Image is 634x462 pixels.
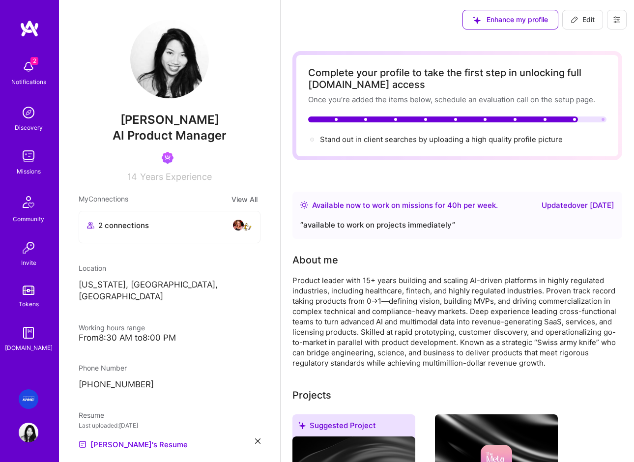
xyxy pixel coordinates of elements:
div: “ available to work on projects immediately ” [300,219,614,231]
div: Complete your profile to take the first step in unlocking full [DOMAIN_NAME] access [308,67,606,90]
div: Discovery [15,122,43,133]
button: Edit [562,10,603,29]
span: Working hours range [79,323,145,332]
img: avatar [232,219,244,231]
i: icon Close [255,438,260,444]
a: KPMG: KPMG- Anomaly Detection Agent [16,389,41,409]
img: tokens [23,286,34,295]
i: icon Collaborator [87,222,94,229]
span: Years Experience [140,172,212,182]
div: From 8:30 AM to 8:00 PM [79,333,260,343]
span: AI Product Manager [113,128,227,143]
span: 2 connections [98,220,149,231]
p: [PHONE_NUMBER] [79,379,260,391]
span: 40 [447,201,457,210]
img: logo [20,20,39,37]
button: View All [229,194,260,205]
img: bell [19,57,38,77]
span: Edit [571,15,595,25]
div: About me [292,253,338,267]
div: Stand out in client searches by uploading a high quality profile picture [320,134,563,144]
div: Location [79,263,260,273]
div: Community [13,214,44,224]
img: User Avatar [19,423,38,442]
div: Notifications [11,77,46,87]
span: My Connections [79,194,128,205]
img: Been on Mission [162,152,173,164]
span: 2 [30,57,38,65]
img: teamwork [19,146,38,166]
div: Projects [292,388,331,403]
p: [US_STATE], [GEOGRAPHIC_DATA], [GEOGRAPHIC_DATA] [79,279,260,303]
span: 14 [127,172,137,182]
div: Updated over [DATE] [542,200,614,211]
span: Resume [79,411,104,419]
img: avatar [240,219,252,231]
div: Last uploaded: [DATE] [79,420,260,431]
div: Available now to work on missions for h per week . [312,200,498,211]
a: [PERSON_NAME]'s Resume [79,438,188,450]
button: Enhance my profile [462,10,558,29]
img: Community [17,190,40,214]
button: 2 connectionsavataravatar [79,211,260,243]
div: Missions [17,166,41,176]
div: Invite [21,258,36,268]
i: icon SuggestedTeams [473,16,481,24]
img: Resume [79,440,86,448]
img: guide book [19,323,38,343]
div: Product leader with 15+ years building and scaling AI-driven platforms in highly regulated indust... [292,275,622,368]
div: Tokens [19,299,39,309]
img: Availability [300,201,308,209]
img: User Avatar [130,20,209,98]
span: Enhance my profile [473,15,548,25]
span: [PERSON_NAME] [79,113,260,127]
div: [DOMAIN_NAME] [5,343,53,353]
a: User Avatar [16,423,41,442]
div: Once you’re added the items below, schedule an evaluation call on the setup page. [308,94,606,105]
i: icon SuggestedTeams [298,422,306,429]
img: Invite [19,238,38,258]
div: Suggested Project [292,414,415,440]
span: Phone Number [79,364,127,372]
img: KPMG: KPMG- Anomaly Detection Agent [19,389,38,409]
img: discovery [19,103,38,122]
